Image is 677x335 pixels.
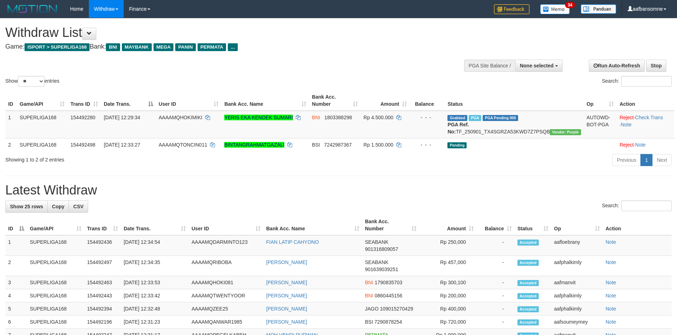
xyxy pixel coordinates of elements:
img: MOTION_logo.png [5,4,59,14]
a: Next [652,154,672,166]
td: 154492463 [84,276,121,289]
td: 1 [5,235,27,256]
th: Trans ID: activate to sort column ascending [68,90,101,111]
td: 4 [5,289,27,302]
td: AAAAMQHOKI081 [189,276,263,289]
span: PGA Pending [483,115,518,121]
th: Action [617,90,674,111]
span: BNI [312,115,320,120]
span: Copy 901316809057 to clipboard [365,246,398,252]
span: Accepted [517,293,539,299]
input: Search: [621,76,672,87]
b: PGA Ref. No: [447,122,469,134]
th: Status: activate to sort column ascending [515,215,551,235]
div: Showing 1 to 2 of 2 entries [5,153,277,163]
th: User ID: activate to sort column ascending [189,215,263,235]
th: User ID: activate to sort column ascending [156,90,222,111]
label: Search: [602,76,672,87]
td: 154492394 [84,302,121,315]
td: [DATE] 12:33:53 [121,276,189,289]
span: BSI [312,142,320,148]
span: Grabbed [447,115,467,121]
span: [DATE] 12:29:34 [104,115,140,120]
span: Copy 901639039251 to clipboard [365,267,398,272]
select: Showentries [18,76,44,87]
span: BSI [365,319,373,325]
th: Bank Acc. Number: activate to sort column ascending [309,90,361,111]
a: [PERSON_NAME] [266,280,307,285]
span: Copy 7242987367 to clipboard [324,142,352,148]
td: SUPERLIGA168 [17,138,68,151]
td: AAAAMQTWENTYOOR [189,289,263,302]
a: [PERSON_NAME] [266,306,307,312]
a: [PERSON_NAME] [266,319,307,325]
span: Show 25 rows [10,204,43,209]
span: None selected [520,63,554,68]
th: Bank Acc. Name: activate to sort column ascending [221,90,309,111]
td: SUPERLIGA168 [27,235,84,256]
a: Note [621,122,632,127]
td: aafmanvit [551,276,603,289]
span: Marked by aafsoycanthlai [469,115,481,121]
a: Copy [47,201,69,213]
span: SEABANK [365,259,388,265]
th: Game/API: activate to sort column ascending [27,215,84,235]
td: - [477,256,515,276]
a: Check Trans [635,115,663,120]
td: · · [617,111,674,138]
a: Run Auto-Refresh [589,60,645,72]
td: aafsoumeymey [551,315,603,329]
a: [PERSON_NAME] [266,259,307,265]
td: Rp 400,000 [419,302,477,315]
td: AAAAMQANWAR1985 [189,315,263,329]
td: aafloebrany [551,235,603,256]
td: Rp 250,000 [419,235,477,256]
td: - [477,302,515,315]
h1: Latest Withdraw [5,183,672,197]
a: Note [606,280,616,285]
span: CSV [73,204,84,209]
a: Previous [612,154,641,166]
span: Accepted [517,240,539,246]
td: [DATE] 12:33:42 [121,289,189,302]
span: Vendor URL: https://trx4.1velocity.biz [550,129,581,135]
td: Rp 457,000 [419,256,477,276]
th: Op: activate to sort column ascending [584,90,617,111]
td: 3 [5,276,27,289]
img: panduan.png [581,4,616,14]
td: 154492497 [84,256,121,276]
a: 1 [640,154,652,166]
span: 154492280 [70,115,95,120]
th: Op: activate to sort column ascending [551,215,603,235]
span: Copy 109015270429 to clipboard [380,306,413,312]
td: aafphalkimly [551,289,603,302]
td: SUPERLIGA168 [27,315,84,329]
th: Amount: activate to sort column ascending [361,90,410,111]
span: Copy 1790835703 to clipboard [375,280,402,285]
img: Feedback.jpg [494,4,530,14]
a: Reject [619,142,634,148]
span: JAGO [365,306,378,312]
a: CSV [69,201,88,213]
a: Show 25 rows [5,201,48,213]
td: Rp 300,100 [419,276,477,289]
td: SUPERLIGA168 [27,256,84,276]
th: Bank Acc. Number: activate to sort column ascending [362,215,419,235]
td: [DATE] 12:34:54 [121,235,189,256]
td: · [617,138,674,151]
td: - [477,276,515,289]
th: Game/API: activate to sort column ascending [17,90,68,111]
td: SUPERLIGA168 [17,111,68,138]
td: - [477,235,515,256]
td: AAAAMQRIBOBA [189,256,263,276]
th: Action [603,215,672,235]
a: YERIS EKA KENDEK SUMARI [224,115,293,120]
td: aafphalkimly [551,302,603,315]
a: Note [635,142,646,148]
th: Bank Acc. Name: activate to sort column ascending [263,215,362,235]
td: AAAAMQZEE25 [189,302,263,315]
td: SUPERLIGA168 [27,276,84,289]
a: Reject [619,115,634,120]
span: Copy 1803388298 to clipboard [324,115,352,120]
th: Trans ID: activate to sort column ascending [84,215,121,235]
